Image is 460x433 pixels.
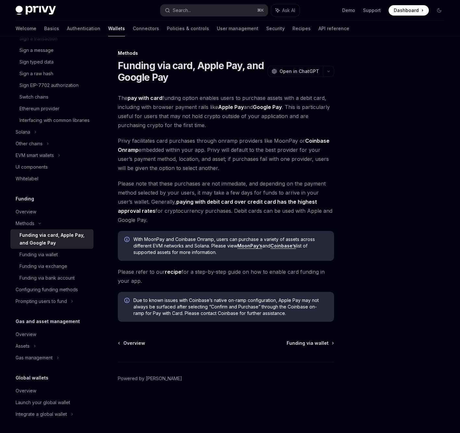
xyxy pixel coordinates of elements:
[10,329,93,340] a: Overview
[167,21,209,36] a: Policies & controls
[16,410,67,418] div: Integrate a global wallet
[389,5,429,16] a: Dashboard
[160,5,268,16] button: Search...⌘K
[394,7,419,14] span: Dashboard
[342,7,355,14] a: Demo
[10,114,93,126] a: Interfacing with common libraries
[10,385,93,397] a: Overview
[434,5,444,16] button: Toggle dark mode
[16,6,56,15] img: dark logo
[10,249,93,260] a: Funding via wallet
[16,318,80,325] h5: Gas and asset management
[118,60,265,83] h1: Funding via card, Apple Pay, and Google Pay
[218,104,244,110] strong: Apple Pay
[124,298,131,304] svg: Info
[19,251,58,259] div: Funding via wallet
[19,116,90,124] div: Interfacing with common libraries
[133,21,159,36] a: Connectors
[16,208,36,216] div: Overview
[124,237,131,243] svg: Info
[19,46,54,54] div: Sign a message
[16,128,30,136] div: Solana
[270,243,296,249] a: Coinbase’s
[16,374,48,382] h5: Global wallets
[267,66,323,77] button: Open in ChatGPT
[118,50,334,56] div: Methods
[19,231,90,247] div: Funding via card, Apple Pay, and Google Pay
[10,229,93,249] a: Funding via card, Apple Pay, and Google Pay
[118,93,334,130] span: The funding option enables users to purchase assets with a debit card, including with browser pay...
[16,342,30,350] div: Assets
[19,274,75,282] div: Funding via bank account
[16,163,48,171] div: UI components
[133,236,328,256] span: With MoonPay and Coinbase Onramp, users can purchase a variety of assets across different EVM net...
[10,272,93,284] a: Funding via bank account
[44,21,59,36] a: Basics
[16,21,36,36] a: Welcome
[173,6,191,14] div: Search...
[10,91,93,103] a: Switch chains
[16,354,53,362] div: Gas management
[318,21,349,36] a: API reference
[16,140,43,148] div: Other chains
[19,93,48,101] div: Switch chains
[253,104,282,110] strong: Google Pay
[16,220,34,227] div: Methods
[19,105,59,113] div: Ethereum provider
[271,5,300,16] button: Ask AI
[118,340,145,346] a: Overview
[10,161,93,173] a: UI components
[287,340,329,346] span: Funding via wallet
[363,7,381,14] a: Support
[10,79,93,91] a: Sign EIP-7702 authorization
[266,21,285,36] a: Security
[128,95,162,101] strong: pay with card
[16,175,38,183] div: Whitelabel
[287,340,333,346] a: Funding via wallet
[257,8,264,13] span: ⌘ K
[16,399,70,406] div: Launch your global wallet
[118,375,182,382] a: Powered by [PERSON_NAME]
[10,103,93,114] a: Ethereum provider
[19,70,53,78] div: Sign a raw hash
[16,286,78,294] div: Configuring funding methods
[292,21,311,36] a: Recipes
[10,44,93,56] a: Sign a message
[10,260,93,272] a: Funding via exchange
[16,297,67,305] div: Prompting users to fund
[16,151,54,159] div: EVM smart wallets
[10,68,93,79] a: Sign a raw hash
[10,173,93,185] a: Whitelabel
[10,206,93,218] a: Overview
[67,21,100,36] a: Authentication
[237,243,262,249] a: MoonPay’s
[123,340,145,346] span: Overview
[280,68,319,75] span: Open in ChatGPT
[10,56,93,68] a: Sign typed data
[217,21,258,36] a: User management
[282,7,295,14] span: Ask AI
[165,269,181,275] a: recipe
[118,267,334,285] span: Please refer to our for a step-by-step guide on how to enable card funding in your app.
[16,387,36,395] div: Overview
[10,397,93,408] a: Launch your global wallet
[118,198,317,214] strong: paying with debit card over credit card has the highest approval rates
[16,195,34,203] h5: Funding
[16,331,36,338] div: Overview
[108,21,125,36] a: Wallets
[118,136,334,173] span: Privy facilitates card purchases through onramp providers like MoonPay or embedded within your ap...
[10,284,93,295] a: Configuring funding methods
[19,58,54,66] div: Sign typed data
[19,262,67,270] div: Funding via exchange
[133,297,328,317] span: Due to known issues with Coinbase’s native on-ramp configuration, Apple Pay may not always be sur...
[118,179,334,224] span: Please note that these purchases are not immediate, and depending on the payment method selected ...
[19,81,79,89] div: Sign EIP-7702 authorization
